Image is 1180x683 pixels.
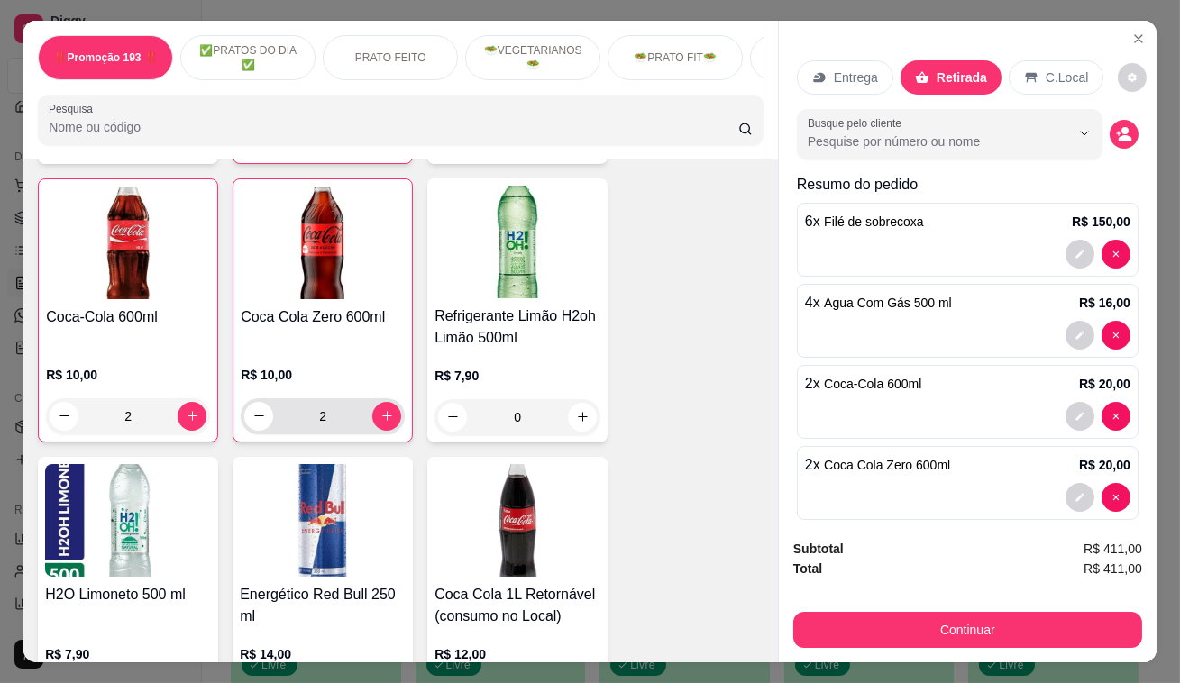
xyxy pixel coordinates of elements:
[244,402,273,431] button: decrease-product-quantity
[241,306,405,328] h4: Coca Cola Zero 600ml
[1066,402,1094,431] button: decrease-product-quantity
[1102,402,1130,431] button: decrease-product-quantity
[1066,321,1094,350] button: decrease-product-quantity
[1070,119,1099,148] button: Show suggestions
[1084,559,1142,578] span: R$ 411,00
[434,305,600,349] h4: Refrigerante Limão H2oh Limão 500ml
[438,403,467,432] button: decrease-product-quantity
[824,296,952,310] span: Agua Com Gás 500 ml
[805,211,924,232] p: 6 x
[49,118,738,136] input: Pesquisa
[634,50,717,65] p: 🥗PRATO FIT🥗
[45,584,211,606] h4: H2O Limoneto 500 ml
[49,101,99,116] label: Pesquisa
[240,584,406,627] h4: Energético Red Bull 250 ml
[46,366,210,384] p: R$ 10,00
[240,645,406,663] p: R$ 14,00
[372,402,401,431] button: increase-product-quantity
[1046,68,1088,87] p: C.Local
[46,306,210,328] h4: Coca-Cola 600ml
[824,214,924,229] span: Filé de sobrecoxa
[241,187,405,299] img: product-image
[1118,63,1147,92] button: decrease-product-quantity
[54,50,158,65] p: ‼️Promoção 193 ‼️
[808,115,908,131] label: Busque pelo cliente
[46,187,210,299] img: product-image
[1102,483,1130,512] button: decrease-product-quantity
[434,367,600,385] p: R$ 7,90
[1066,240,1094,269] button: decrease-product-quantity
[793,612,1142,648] button: Continuar
[241,366,405,384] p: R$ 10,00
[240,464,406,577] img: product-image
[834,68,878,87] p: Entrega
[480,43,585,72] p: 🥗VEGETARIANOS🥗
[824,377,921,391] span: Coca-Cola 600ml
[434,464,600,577] img: product-image
[1084,539,1142,559] span: R$ 411,00
[805,454,950,476] p: 2 x
[1102,240,1130,269] button: decrease-product-quantity
[178,402,206,431] button: increase-product-quantity
[793,561,822,576] strong: Total
[434,645,600,663] p: R$ 12,00
[805,292,952,314] p: 4 x
[45,464,211,577] img: product-image
[1079,294,1130,312] p: R$ 16,00
[434,186,600,298] img: product-image
[1110,120,1139,149] button: decrease-product-quantity
[434,584,600,627] h4: Coca Cola 1L Retornável (consumo no Local)
[1079,456,1130,474] p: R$ 20,00
[793,542,844,556] strong: Subtotal
[1072,213,1130,231] p: R$ 150,00
[1102,321,1130,350] button: decrease-product-quantity
[568,403,597,432] button: increase-product-quantity
[1066,483,1094,512] button: decrease-product-quantity
[937,68,987,87] p: Retirada
[797,174,1139,196] p: Resumo do pedido
[808,132,1041,150] input: Busque pelo cliente
[355,50,426,65] p: PRATO FEITO
[824,458,950,472] span: Coca Cola Zero 600ml
[805,373,922,395] p: 2 x
[50,402,78,431] button: decrease-product-quantity
[196,43,300,72] p: ✅PRATOS DO DIA ✅
[1124,24,1153,53] button: Close
[45,645,211,663] p: R$ 7,90
[1079,375,1130,393] p: R$ 20,00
